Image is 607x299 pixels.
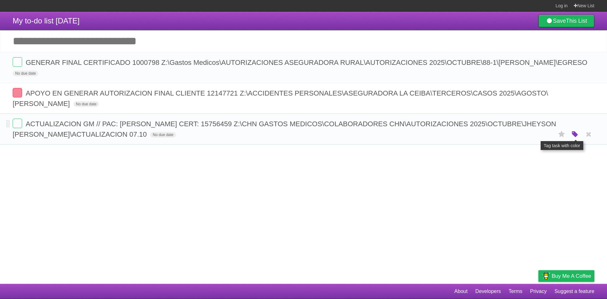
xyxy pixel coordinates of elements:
label: Done [13,57,22,67]
img: Buy me a coffee [542,271,550,281]
a: SaveThis List [538,15,594,27]
a: Buy me a coffee [538,270,594,282]
span: APOYO EN GENERAR AUTORIZACION FINAL CLIENTE 12147721 Z:\ACCIDENTES PERSONALES\ASEGURADORA LA CEIB... [13,89,548,108]
span: ACTUALIZACION GM // PAC: [PERSON_NAME] CERT: 15756459 Z:\CHN GASTOS MEDICOS\COLABORADORES CHN\AUT... [13,120,556,138]
a: About [454,285,468,297]
span: My to-do list [DATE] [13,16,80,25]
span: No due date [73,101,99,107]
label: Star task [556,129,568,140]
label: Done [13,119,22,128]
a: Privacy [530,285,547,297]
a: Terms [509,285,523,297]
a: Suggest a feature [555,285,594,297]
span: No due date [150,132,176,138]
span: GENERAR FINAL CERTIFICADO 1000798 Z:\Gastos Medicos\AUTORIZACIONES ASEGURADORA RURAL\AUTORIZACION... [26,59,589,66]
span: No due date [13,71,38,76]
a: Developers [475,285,501,297]
label: Done [13,88,22,97]
span: Buy me a coffee [552,271,591,282]
b: This List [566,18,587,24]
